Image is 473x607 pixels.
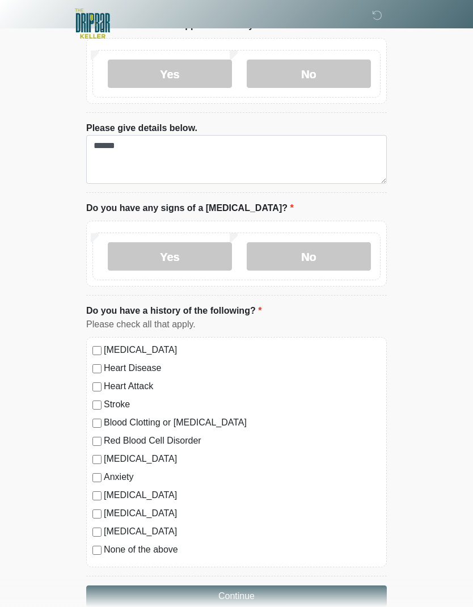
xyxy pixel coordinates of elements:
label: Anxiety [104,470,381,484]
input: None of the above [92,546,102,555]
button: Continue [86,585,387,607]
label: Heart Attack [104,380,381,393]
label: Please give details below. [86,121,197,135]
label: Blood Clotting or [MEDICAL_DATA] [104,416,381,429]
input: [MEDICAL_DATA] [92,346,102,355]
label: [MEDICAL_DATA] [104,343,381,357]
input: Heart Disease [92,364,102,373]
input: [MEDICAL_DATA] [92,491,102,500]
input: [MEDICAL_DATA] [92,509,102,519]
label: Do you have any signs of a [MEDICAL_DATA]? [86,201,294,215]
input: Blood Clotting or [MEDICAL_DATA] [92,419,102,428]
label: No [247,242,371,271]
input: Anxiety [92,473,102,482]
label: [MEDICAL_DATA] [104,488,381,502]
input: Red Blood Cell Disorder [92,437,102,446]
input: [MEDICAL_DATA] [92,528,102,537]
label: None of the above [104,543,381,557]
label: [MEDICAL_DATA] [104,507,381,520]
img: The DRIPBaR - Keller Logo [75,9,110,39]
label: No [247,60,371,88]
label: [MEDICAL_DATA] [104,525,381,538]
label: Heart Disease [104,361,381,375]
label: Yes [108,60,232,88]
label: [MEDICAL_DATA] [104,452,381,466]
input: Heart Attack [92,382,102,391]
input: Stroke [92,401,102,410]
label: Do you have a history of the following? [86,304,261,318]
label: Red Blood Cell Disorder [104,434,381,448]
label: Stroke [104,398,381,411]
input: [MEDICAL_DATA] [92,455,102,464]
label: Yes [108,242,232,271]
div: Please check all that apply. [86,318,387,331]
